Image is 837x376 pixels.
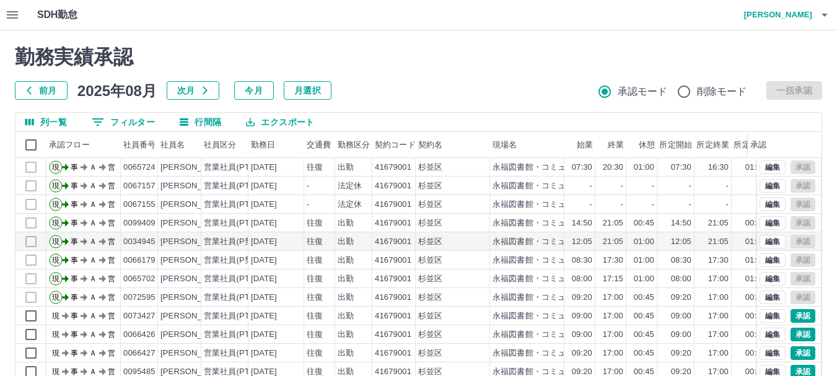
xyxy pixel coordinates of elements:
div: 所定開始 [657,132,695,158]
div: 41679001 [375,199,411,211]
div: 交通費 [307,132,331,158]
div: [PERSON_NAME] [160,329,228,341]
text: 事 [71,219,78,227]
div: 01:00 [745,162,766,173]
div: 契約コード [375,132,416,158]
text: 現 [52,181,59,190]
div: 09:00 [671,310,691,322]
div: 社員番号 [123,132,156,158]
div: 41679001 [375,329,411,341]
div: 営業社員(PT契約) [204,348,269,359]
div: 01:00 [634,162,654,173]
div: 20:30 [603,162,623,173]
div: 17:00 [708,292,729,304]
div: 社員区分 [201,132,248,158]
div: 永福図書館・コミュニティふらっと永福 [493,236,639,248]
div: [PERSON_NAME] [160,255,228,266]
div: 社員番号 [121,132,158,158]
div: 社員区分 [204,132,237,158]
text: 事 [71,367,78,376]
div: 営業社員(PT契約) [204,292,269,304]
div: 09:20 [671,348,691,359]
div: 社員名 [160,132,185,158]
div: 00:45 [634,217,654,229]
div: 往復 [307,162,323,173]
text: 事 [71,237,78,246]
button: 前月 [15,81,68,100]
div: - [307,199,309,211]
div: 08:30 [671,255,691,266]
div: 00:45 [745,292,766,304]
div: - [689,199,691,211]
text: Ａ [89,256,97,265]
div: 往復 [307,255,323,266]
button: 列選択 [15,113,77,131]
div: 00:45 [745,310,766,322]
div: 往復 [307,273,323,285]
text: 事 [71,181,78,190]
text: 営 [108,274,115,283]
div: 09:20 [572,348,592,359]
div: 勤務日 [251,132,275,158]
div: 0067155 [123,199,156,211]
span: 削除モード [697,84,747,99]
div: 営業社員(PT契約) [204,329,269,341]
button: 編集 [760,291,786,304]
div: 17:30 [603,255,623,266]
button: 今月 [234,81,274,100]
div: 杉並区 [418,236,442,248]
div: [PERSON_NAME] [160,348,228,359]
text: 営 [108,312,115,320]
button: 編集 [760,198,786,211]
div: 永福図書館・コミュニティふらっと永福 [493,310,639,322]
div: 00:45 [634,310,654,322]
div: 杉並区 [418,292,442,304]
div: 09:20 [671,292,691,304]
div: 営業社員(P契約) [204,236,264,248]
button: 編集 [760,346,786,360]
div: 41679001 [375,255,411,266]
div: - [307,180,309,192]
span: 承認モード [618,84,668,99]
div: 承認フロー [49,132,90,158]
div: 08:00 [572,273,592,285]
button: エクスポート [236,113,324,131]
div: 01:00 [745,236,766,248]
div: 永福図書館・コミュニティふらっと永福 [493,292,639,304]
button: 編集 [760,216,786,230]
div: 終業 [608,132,624,158]
button: 編集 [760,235,786,248]
text: 営 [108,181,115,190]
text: Ａ [89,293,97,302]
text: Ａ [89,274,97,283]
text: 事 [71,312,78,320]
div: 41679001 [375,162,411,173]
div: [PERSON_NAME] [160,217,228,229]
div: 08:30 [572,255,592,266]
div: 往復 [307,329,323,341]
button: 月選択 [284,81,331,100]
div: 41679001 [375,236,411,248]
div: 営業社員(PT契約) [204,162,269,173]
text: 営 [108,200,115,209]
div: 契約名 [418,132,442,158]
button: 承認 [791,346,815,360]
div: 00:45 [745,348,766,359]
text: 営 [108,163,115,172]
div: 09:00 [671,329,691,341]
button: 承認 [791,309,815,323]
div: 所定終業 [695,132,732,158]
div: 0099409 [123,217,156,229]
text: Ａ [89,181,97,190]
text: 営 [108,237,115,246]
div: [DATE] [251,292,277,304]
text: 現 [52,367,59,376]
div: 現場名 [490,132,564,158]
div: 出勤 [338,255,354,266]
div: 41679001 [375,273,411,285]
div: 営業社員(PT契約) [204,199,269,211]
div: 永福図書館・コミュニティふらっと永福 [493,180,639,192]
div: [DATE] [251,310,277,322]
div: 永福図書館・コミュニティふらっと永福 [493,348,639,359]
div: 始業 [564,132,595,158]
